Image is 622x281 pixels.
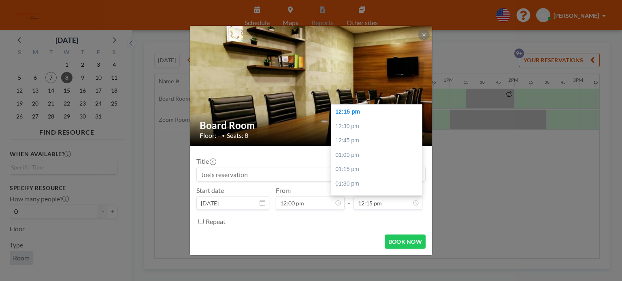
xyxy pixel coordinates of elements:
div: 01:45 pm [331,191,426,206]
div: 01:15 pm [331,162,426,177]
span: - [348,189,350,207]
label: Repeat [206,218,226,226]
span: Floor: - [200,131,220,139]
div: 01:30 pm [331,177,426,191]
label: Start date [196,186,224,194]
div: 12:15 pm [331,105,426,119]
div: 12:30 pm [331,119,426,134]
h2: Board Room [200,119,423,131]
input: Joe's reservation [197,167,425,181]
span: • [222,133,225,139]
div: 01:00 pm [331,148,426,163]
img: 537.jpg [190,5,433,167]
div: 12:45 pm [331,133,426,148]
label: From [276,186,291,194]
button: BOOK NOW [385,235,426,249]
span: Seats: 8 [227,131,248,139]
label: Title [196,157,215,165]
